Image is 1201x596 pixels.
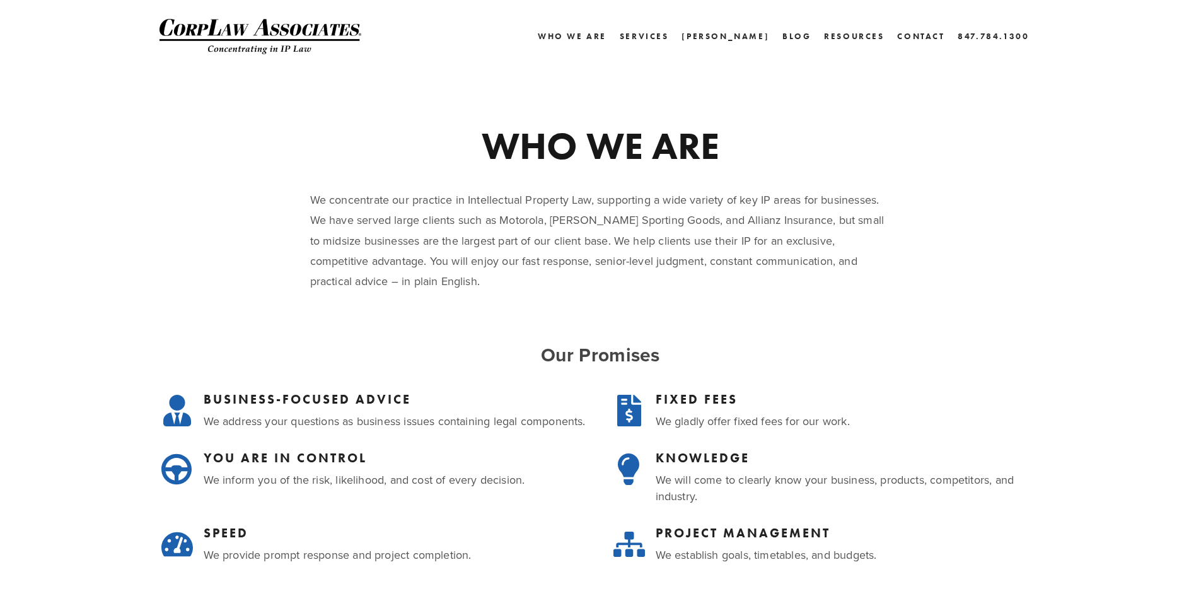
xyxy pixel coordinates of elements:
p: We provide prompt response and project completion. [204,547,590,563]
a: 847.784.1300 [958,27,1029,45]
a: Blog [782,27,811,45]
h1: WHO WE ARE [310,127,891,165]
h3: FIXED FEES [656,392,1042,407]
h3: SPEED [204,525,590,540]
a: [PERSON_NAME] [682,27,769,45]
p: We will come to clearly know your business, products, competitors, and industry. [656,472,1042,503]
a: Services [620,27,669,45]
p: We inform you of the risk, likelihood, and cost of every decision. [204,472,590,488]
a: Who We Are [538,27,606,45]
p: We concentrate our practice in Intellectual Property Law, supporting a wide variety of key IP are... [310,190,891,292]
p: We address your questions as business issues containing legal components. [204,413,590,429]
p: We establish goals, timetables, and budgets. [656,547,1042,563]
h3: YOU ARE IN CONTROL [204,450,590,465]
h3: KNOWLEDGE [656,450,1042,465]
strong: Our Promises [541,341,660,368]
img: CorpLaw IP Law Firm [160,19,361,54]
strong: BUSINESS-FOCUSED ADVICE [204,392,411,407]
a: Contact [897,27,944,45]
p: We gladly offer fixed fees for our work. [656,413,1042,429]
h3: PROJECT MANAGEMENT [656,525,1042,540]
a: Resources [824,32,884,41]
